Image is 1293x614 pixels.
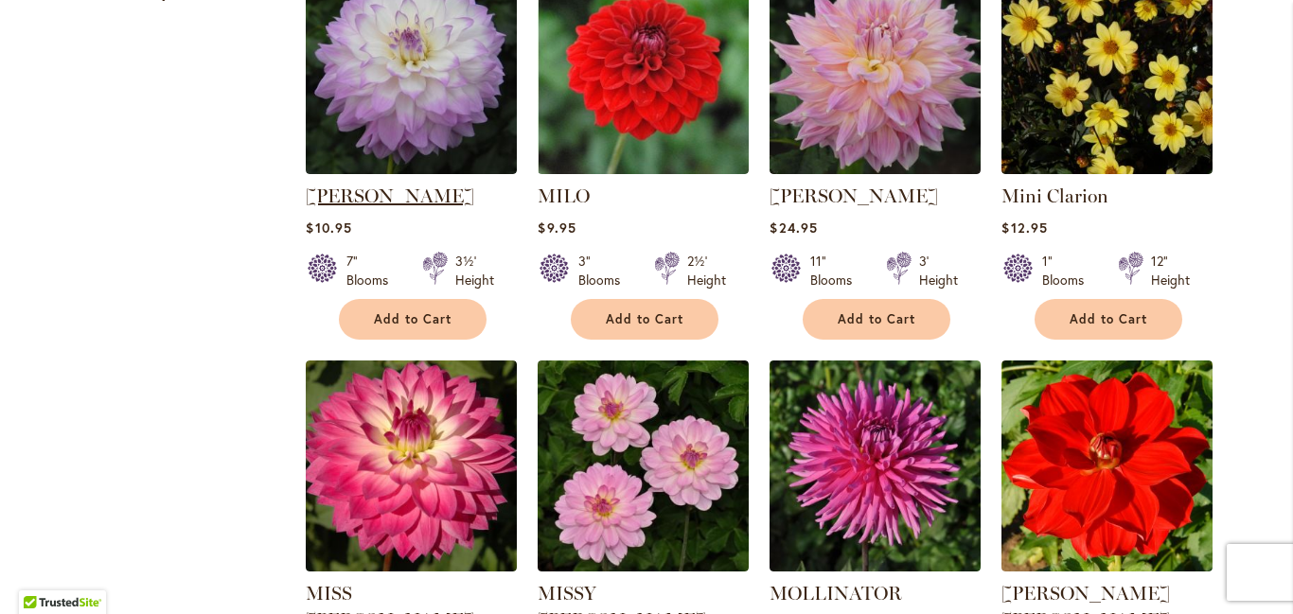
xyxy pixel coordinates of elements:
[339,299,487,340] button: Add to Cart
[538,557,749,575] a: MISSY SUE
[1001,557,1213,575] a: MOLLY ANN
[538,219,576,237] span: $9.95
[1151,252,1190,289] div: 12" Height
[770,557,981,575] a: MOLLINATOR
[538,160,749,178] a: MILO
[1042,252,1095,289] div: 1" Blooms
[346,252,399,289] div: 7" Blooms
[455,252,494,289] div: 3½' Height
[770,184,938,207] a: [PERSON_NAME]
[1070,311,1147,327] span: Add to Cart
[1001,360,1213,571] img: MOLLY ANN
[687,252,726,289] div: 2½' Height
[538,184,590,207] a: MILO
[306,219,351,237] span: $10.95
[1035,299,1182,340] button: Add to Cart
[1001,219,1047,237] span: $12.95
[538,360,749,571] img: MISSY SUE
[810,252,863,289] div: 11" Blooms
[919,252,958,289] div: 3' Height
[578,252,631,289] div: 3" Blooms
[374,311,452,327] span: Add to Cart
[1001,160,1213,178] a: Mini Clarion
[306,160,517,178] a: MIKAYLA MIRANDA
[770,582,902,605] a: MOLLINATOR
[1001,184,1108,207] a: Mini Clarion
[571,299,718,340] button: Add to Cart
[770,360,981,571] img: MOLLINATOR
[606,311,683,327] span: Add to Cart
[838,311,915,327] span: Add to Cart
[770,219,817,237] span: $24.95
[306,360,517,571] img: MISS DELILAH
[306,557,517,575] a: MISS DELILAH
[14,547,67,600] iframe: Launch Accessibility Center
[306,184,474,207] a: [PERSON_NAME]
[803,299,950,340] button: Add to Cart
[770,160,981,178] a: Mingus Philip Sr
